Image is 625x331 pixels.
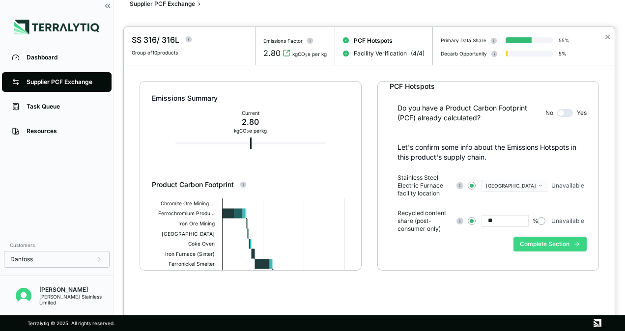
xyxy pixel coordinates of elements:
div: Primary Data Share [441,37,486,43]
text: Coke Oven [188,241,215,247]
span: Recycled content share (post-consumer only) [398,209,451,233]
span: Unavailable [551,182,584,190]
div: 55 % [559,37,569,43]
div: Decarb Opportunity [441,51,487,56]
span: Yes [577,109,587,117]
sub: 2 [305,53,308,57]
div: Current [234,110,267,116]
svg: View audit trail [283,49,290,57]
p: Let's confirm some info about the Emissions Hotspots in this product's supply chain. [398,142,587,162]
sub: 2 [247,130,249,134]
div: 5 % [559,51,567,56]
span: Group of 10 products [132,50,178,55]
div: % [533,217,539,225]
span: Stainless Steel Electric Furnace facility location [398,174,451,197]
span: PCF Hotspots [354,37,393,45]
text: Iron Ore Mining [178,221,215,227]
div: 2.80 [234,116,267,128]
div: 2.80 [263,47,281,59]
text: Iron Furnace (Sinter) [165,251,215,257]
text: [GEOGRAPHIC_DATA] [162,231,215,237]
text: Ferronickel Smelter [169,261,215,267]
span: No [545,109,553,117]
span: Facility Verification [354,50,407,57]
button: Complete Section [513,237,587,251]
span: Unavailable [551,217,584,225]
div: Do you have a Product Carbon Footprint (PCF) already calculated? [398,103,541,123]
div: Emissions Summary [152,93,349,103]
div: SS 316/ 316L [132,34,179,46]
div: kgCO e per kg [292,51,327,57]
div: [GEOGRAPHIC_DATA] [486,183,536,189]
button: Close [604,31,611,43]
div: kg CO e per kg [234,128,267,134]
text: Ferrochromium Produ… [158,210,215,216]
div: Product Carbon Footprint [152,180,349,190]
span: ( 4 / 4 ) [411,50,425,57]
button: [GEOGRAPHIC_DATA] [482,180,547,192]
text: Chromite Ore Mining … [161,200,215,207]
div: Emissions Factor [263,38,303,44]
div: PCF Hotspots [390,82,587,91]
